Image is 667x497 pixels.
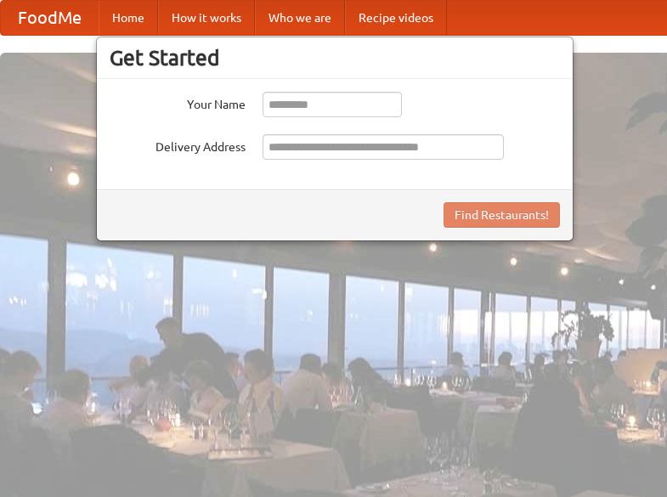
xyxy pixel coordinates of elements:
[110,134,246,155] label: Delivery Address
[444,202,560,228] button: Find Restaurants!
[345,1,447,35] a: Recipe videos
[110,92,246,113] label: Your Name
[255,1,345,35] a: Who we are
[99,1,158,35] a: Home
[1,1,99,35] a: FoodMe
[158,1,255,35] a: How it works
[110,45,560,71] h3: Get Started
